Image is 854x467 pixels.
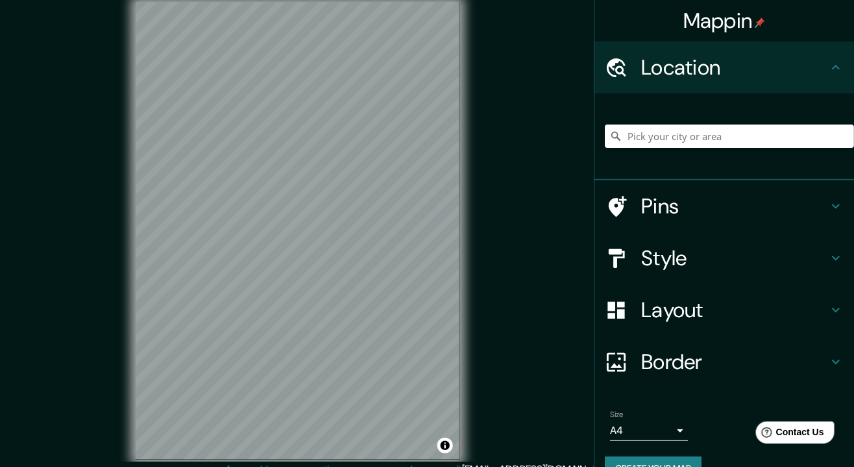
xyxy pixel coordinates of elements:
button: Toggle attribution [437,438,453,453]
input: Pick your city or area [605,125,854,148]
h4: Pins [641,193,828,219]
img: pin-icon.png [755,18,765,28]
div: Border [594,336,854,388]
div: Location [594,42,854,93]
h4: Layout [641,297,828,323]
div: A4 [610,420,688,441]
div: Pins [594,180,854,232]
label: Size [610,409,624,420]
div: Layout [594,284,854,336]
h4: Location [641,54,828,80]
iframe: Help widget launcher [738,416,840,453]
h4: Border [641,349,828,375]
h4: Mappin [683,8,766,34]
div: Style [594,232,854,284]
canvas: Map [136,2,459,460]
h4: Style [641,245,828,271]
